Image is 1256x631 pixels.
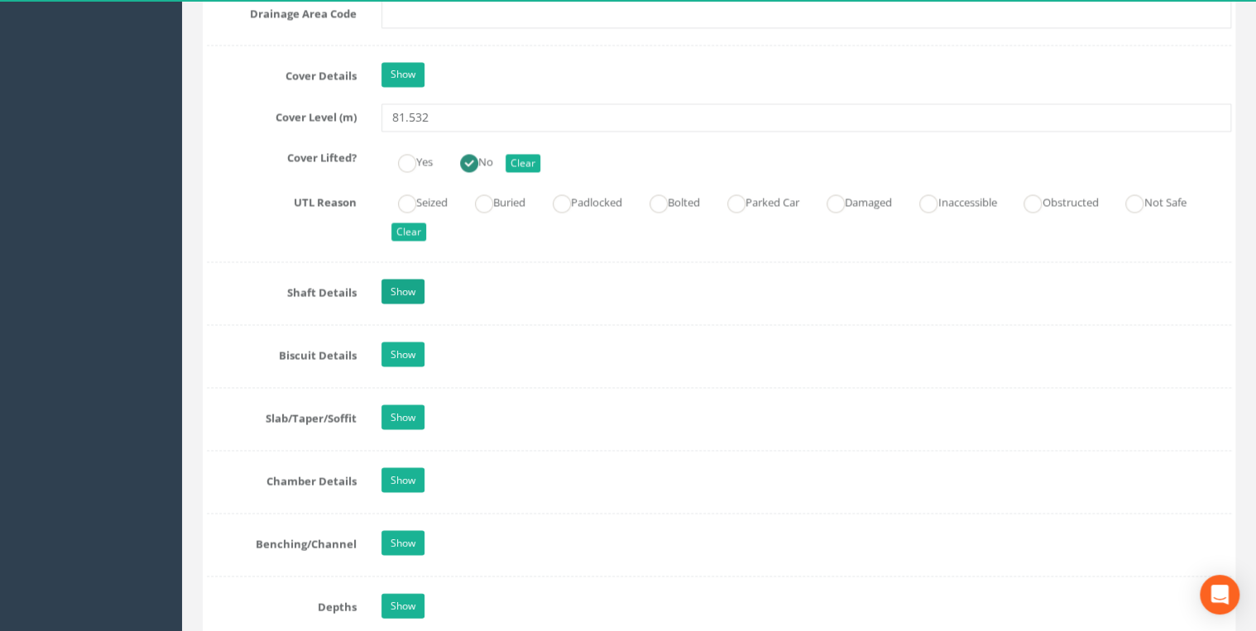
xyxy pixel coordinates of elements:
[810,189,892,213] label: Damaged
[381,62,424,87] a: Show
[194,62,369,84] label: Cover Details
[194,593,369,614] label: Depths
[381,404,424,429] a: Show
[381,279,424,304] a: Show
[381,189,448,213] label: Seized
[1109,189,1186,213] label: Not Safe
[443,148,493,172] label: No
[194,342,369,363] label: Biscuit Details
[194,530,369,552] label: Benching/Channel
[194,189,369,210] label: UTL Reason
[381,467,424,492] a: Show
[391,222,426,241] button: Clear
[381,593,424,618] a: Show
[194,103,369,125] label: Cover Level (m)
[1200,575,1239,614] div: Open Intercom Messenger
[381,342,424,366] a: Show
[711,189,799,213] label: Parked Car
[903,189,996,213] label: Inaccessible
[458,189,525,213] label: Buried
[381,530,424,555] a: Show
[194,279,369,300] label: Shaft Details
[1007,189,1098,213] label: Obstructed
[194,467,369,489] label: Chamber Details
[381,148,433,172] label: Yes
[536,189,622,213] label: Padlocked
[506,154,540,172] button: Clear
[194,144,369,165] label: Cover Lifted?
[194,404,369,426] label: Slab/Taper/Soffit
[633,189,700,213] label: Bolted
